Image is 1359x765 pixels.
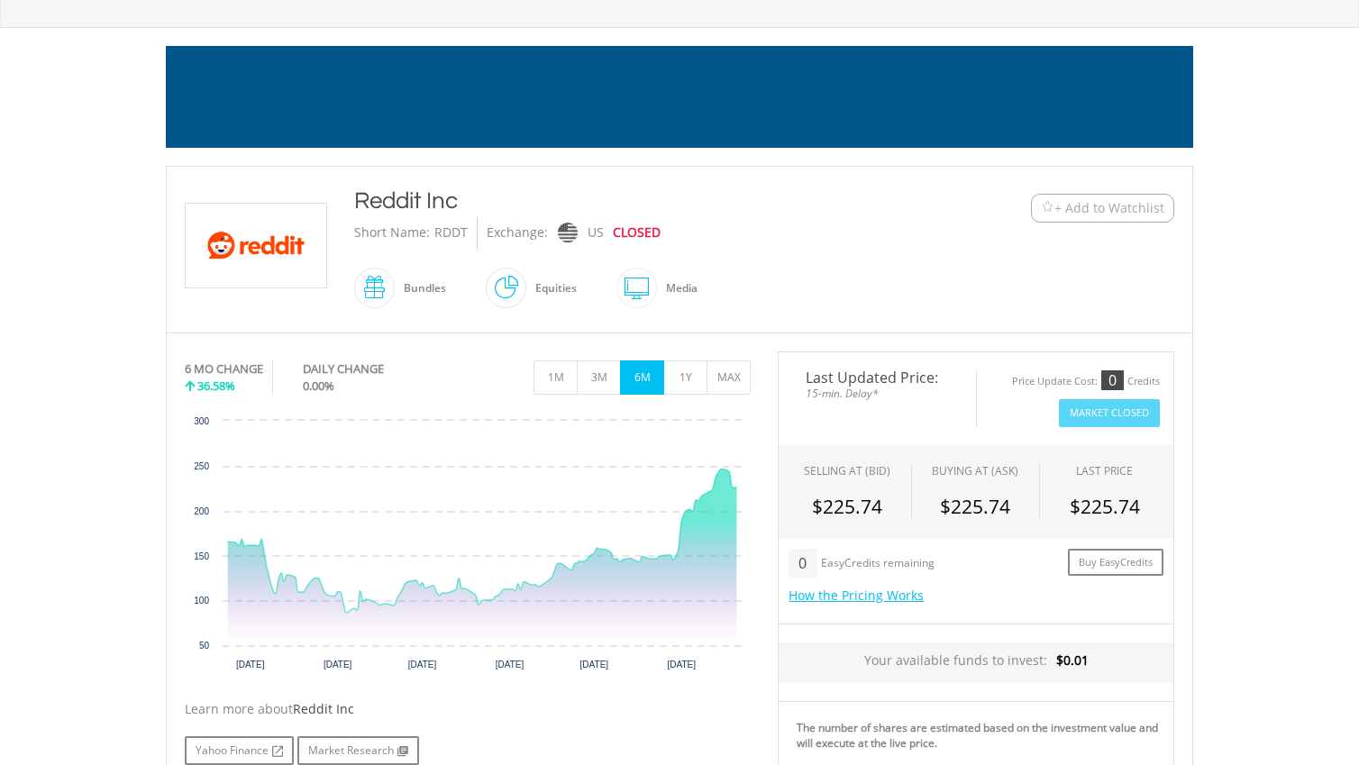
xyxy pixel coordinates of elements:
[188,204,324,287] img: EQU.US.RDDT.png
[408,660,437,669] text: [DATE]
[558,223,578,243] img: nasdaq.png
[668,660,697,669] text: [DATE]
[395,267,446,310] div: Bundles
[297,736,419,765] a: Market Research
[354,217,430,249] div: Short Name:
[1068,549,1163,577] a: Buy EasyCredits
[1076,463,1133,478] div: LAST PRICE
[940,494,1010,519] span: $225.74
[620,360,664,395] button: 6M
[1031,194,1174,223] button: Watchlist + Add to Watchlist
[354,185,920,217] div: Reddit Inc
[236,660,265,669] text: [DATE]
[821,557,935,572] div: EasyCredits remaining
[434,217,468,249] div: RDDT
[185,412,751,682] div: Chart. Highcharts interactive chart.
[613,217,661,249] div: CLOSED
[1056,651,1089,669] span: $0.01
[1127,375,1160,388] div: Credits
[1070,494,1140,519] span: $225.74
[303,378,334,394] span: 0.00%
[1041,201,1054,214] img: Watchlist
[657,267,698,310] div: Media
[1012,375,1098,388] div: Price Update Cost:
[185,360,263,378] div: 6 MO CHANGE
[303,360,444,378] div: DAILY CHANGE
[792,370,962,385] span: Last Updated Price:
[194,551,209,561] text: 150
[789,587,924,604] a: How the Pricing Works
[197,378,235,394] span: 36.58%
[804,463,890,478] div: SELLING AT (BID)
[580,660,609,669] text: [DATE]
[496,660,524,669] text: [DATE]
[707,360,751,395] button: MAX
[194,506,209,516] text: 200
[199,641,210,651] text: 50
[487,217,548,249] div: Exchange:
[526,267,577,310] div: Equities
[185,736,294,765] a: Yahoo Finance
[1054,199,1164,217] span: + Add to Watchlist
[194,416,209,426] text: 300
[185,412,751,682] svg: Interactive chart
[789,549,816,578] div: 0
[588,217,604,249] div: US
[932,463,1018,478] span: BUYING AT (ASK)
[1059,399,1160,427] button: Market Closed
[792,385,962,402] span: 15-min. Delay*
[324,660,352,669] text: [DATE]
[293,700,354,717] span: Reddit Inc
[166,46,1193,148] img: EasyMortage Promotion Banner
[812,494,882,519] span: $225.74
[663,360,707,395] button: 1Y
[185,700,751,718] div: Learn more about
[797,720,1166,751] div: The number of shares are estimated based on the investment value and will execute at the live price.
[194,596,209,606] text: 100
[779,642,1173,683] div: Your available funds to invest:
[1101,370,1124,390] div: 0
[577,360,621,395] button: 3M
[194,461,209,471] text: 250
[534,360,578,395] button: 1M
